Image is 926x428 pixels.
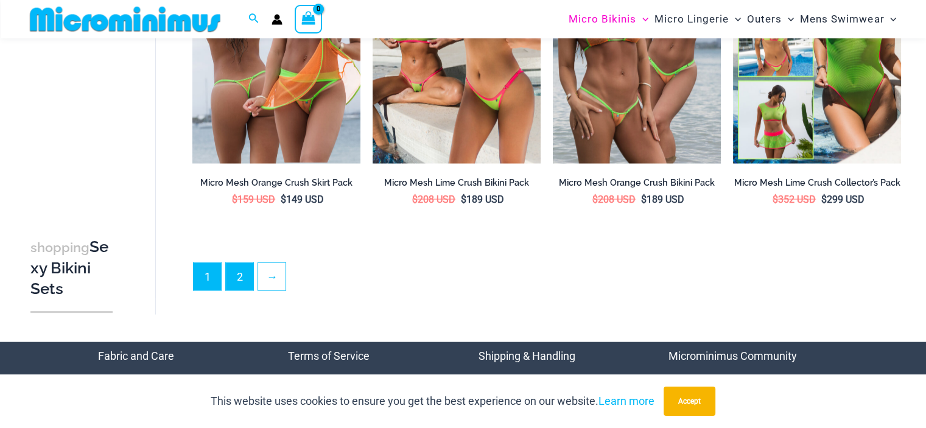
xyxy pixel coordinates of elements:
[651,4,744,35] a: Micro LingerieMenu ToggleMenu Toggle
[553,177,721,189] h2: Micro Mesh Orange Crush Bikini Pack
[211,392,654,410] p: This website uses cookies to ensure you get the best experience on our website.
[782,4,794,35] span: Menu Toggle
[373,177,541,193] a: Micro Mesh Lime Crush Bikini Pack
[226,263,253,290] a: Page 2
[569,4,636,35] span: Micro Bikinis
[553,177,721,193] a: Micro Mesh Orange Crush Bikini Pack
[479,342,639,424] aside: Footer Widget 3
[800,4,884,35] span: Mens Swimwear
[884,4,896,35] span: Menu Toggle
[797,4,899,35] a: Mens SwimwearMenu ToggleMenu Toggle
[773,194,816,205] bdi: 352 USD
[281,194,324,205] bdi: 149 USD
[98,349,174,362] a: Fabric and Care
[288,342,448,424] aside: Footer Widget 2
[668,349,797,362] a: Microminimus Community
[272,14,282,25] a: Account icon link
[479,349,575,362] a: Shipping & Handling
[598,395,654,407] a: Learn more
[258,263,286,290] a: →
[192,177,360,189] h2: Micro Mesh Orange Crush Skirt Pack
[564,2,902,37] nav: Site Navigation
[30,240,89,255] span: shopping
[248,12,259,27] a: Search icon link
[592,194,636,205] bdi: 208 USD
[566,4,651,35] a: Micro BikinisMenu ToggleMenu Toggle
[192,177,360,193] a: Micro Mesh Orange Crush Skirt Pack
[821,194,827,205] span: $
[412,194,455,205] bdi: 208 USD
[232,194,275,205] bdi: 159 USD
[641,194,647,205] span: $
[773,194,778,205] span: $
[592,194,598,205] span: $
[668,342,829,424] aside: Footer Widget 4
[288,342,448,424] nav: Menu
[733,177,901,193] a: Micro Mesh Lime Crush Collector’s Pack
[373,177,541,189] h2: Micro Mesh Lime Crush Bikini Pack
[192,262,901,298] nav: Product Pagination
[232,194,237,205] span: $
[747,4,782,35] span: Outers
[664,387,715,416] button: Accept
[479,342,639,424] nav: Menu
[461,194,504,205] bdi: 189 USD
[98,342,258,424] nav: Menu
[281,194,286,205] span: $
[654,4,729,35] span: Micro Lingerie
[461,194,466,205] span: $
[821,194,865,205] bdi: 299 USD
[668,342,829,424] nav: Menu
[412,194,418,205] span: $
[733,177,901,189] h2: Micro Mesh Lime Crush Collector’s Pack
[636,4,648,35] span: Menu Toggle
[744,4,797,35] a: OutersMenu ToggleMenu Toggle
[729,4,741,35] span: Menu Toggle
[295,5,323,33] a: View Shopping Cart, empty
[98,342,258,424] aside: Footer Widget 1
[194,263,221,290] span: Page 1
[30,237,113,299] h3: Sexy Bikini Sets
[641,194,684,205] bdi: 189 USD
[288,349,370,362] a: Terms of Service
[25,5,225,33] img: MM SHOP LOGO FLAT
